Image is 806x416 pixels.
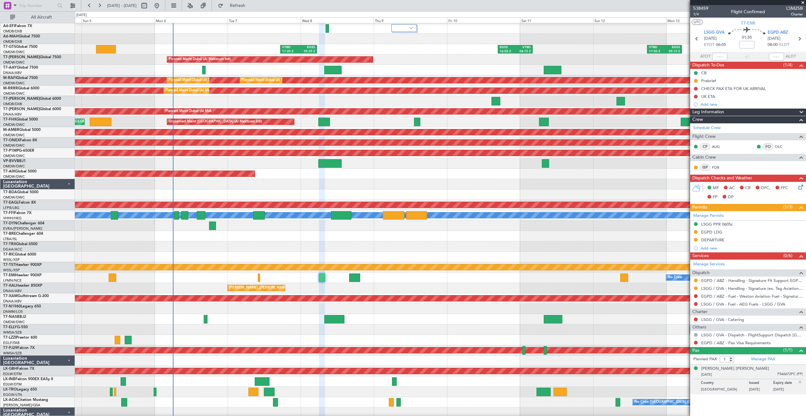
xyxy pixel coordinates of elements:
[701,372,712,377] span: [DATE]
[3,66,38,70] a: T7-AAYGlobal 7500
[228,17,301,23] div: Tue 7
[3,174,25,179] a: OMDW/DWC
[3,35,19,38] span: A6-MAH
[3,398,48,402] a: LX-AOACitation Mustang
[783,204,792,210] span: (1/3)
[3,263,42,267] a: T7-TSTHawker 900XP
[745,185,751,191] span: CR
[169,117,262,126] div: Unplanned Maint [GEOGRAPHIC_DATA] (Al Maktoum Intl)
[701,381,749,387] p: Country
[693,356,717,363] label: Planned PAX
[701,301,785,307] a: LSGG / GVA - Fuel - AEG Fuels - LSGG / GVA
[761,185,770,191] span: DFC,
[3,237,17,241] a: LTBA/ISL
[3,201,36,205] a: T7-EAGLFalcon 8X
[3,315,26,319] a: T7-NASBBJ2
[742,35,752,41] span: 01:55
[282,45,299,50] div: VTBD
[692,252,709,260] span: Services
[3,299,22,304] a: DNAA/ABV
[701,294,803,299] a: EGPD / ABZ - Fuel - Weston Aviation Fuel - Signature - EGPD / ABZ
[3,372,22,376] a: EDLW/DTM
[3,143,25,148] a: OMDW/DWC
[3,325,17,329] span: T7-ELLY
[3,60,25,65] a: OMDW/DWC
[515,45,531,50] div: VTBD
[3,216,22,221] a: VHHH/HKG
[797,379,803,385] img: close
[3,294,18,298] span: T7-XAM
[775,144,789,149] a: OLC
[76,13,87,18] div: [DATE]
[692,62,724,69] span: Dispatch To-Dos
[3,112,22,117] a: DNAA/ABV
[3,87,39,90] a: M-RRRRGlobal 6000
[701,70,707,76] div: CB
[713,185,719,191] span: MF
[701,387,749,393] p: [GEOGRAPHIC_DATA]
[3,201,19,205] span: T7-EAGL
[665,49,680,54] div: 05:15 Z
[692,116,703,123] span: Crew
[3,278,22,283] a: LFMN/NCE
[700,143,710,150] div: CP
[3,76,38,80] a: M-RAFIGlobal 7500
[3,170,37,173] a: T7-AIXGlobal 5000
[701,229,722,235] div: EGPD LDG
[692,269,710,277] span: Dispatch
[3,24,32,28] a: A6-EFIFalcon 7X
[731,8,765,15] div: Flight Confirmed
[701,245,803,251] div: Add new
[701,222,733,227] div: LSGG PPR 0605z
[3,253,15,256] span: T7-RIC
[3,367,17,371] span: LX-GBH
[3,70,22,75] a: DNAA/ABV
[701,237,724,243] div: DEPARTURE
[3,232,16,236] span: T7-BRE
[701,332,803,338] a: LSGG / GVA - Dispatch - FlightSupport Dispatch [GEOGRAPHIC_DATA]
[3,154,25,158] a: OMDW/DWC
[3,222,17,225] span: T7-DYN
[749,387,773,393] p: [DATE]
[165,107,227,116] div: Planned Maint Dubai (Al Maktoum Intl)
[3,29,22,34] a: OMDB/DXB
[692,347,699,354] span: Pax
[3,388,37,391] a: LX-TROLegacy 650
[3,128,41,132] a: M-AMBRGlobal 5000
[692,109,724,116] span: Leg Information
[3,398,18,402] span: LX-AOA
[768,42,778,48] span: 08:00
[692,133,716,140] span: Flight Crew
[3,133,25,138] a: OMDW/DWC
[773,381,797,387] p: Expiry date
[3,232,43,236] a: T7-BREChallenger 604
[704,42,714,48] span: ETOT
[3,195,25,200] a: OMDW/DWC
[712,53,727,60] input: --:--
[712,144,726,149] a: AUG
[3,138,20,142] span: T7-ONEX
[3,336,16,340] span: T7-LZZI
[3,315,17,319] span: T7-NAS
[3,273,15,277] span: T7-EMI
[668,273,682,282] div: No Crew
[3,367,34,371] a: LX-GBHFalcon 7X
[299,45,315,50] div: EGSS
[692,154,716,161] span: Cabin Crew
[3,118,16,121] span: T7-FHX
[3,320,25,324] a: OMDW/DWC
[701,78,716,83] div: Prebrief
[763,143,773,150] div: FO
[3,253,36,256] a: T7-RICGlobal 6000
[729,185,735,191] span: AC
[3,39,22,44] a: OMDB/DXB
[82,17,155,23] div: Sun 5
[3,325,28,329] a: T7-ELLYG-550
[224,3,251,8] span: Refresh
[3,24,15,28] span: A6-EFI
[3,149,34,153] a: T7-P1MPG-650ER
[3,170,15,173] span: T7-AIX
[374,17,447,23] div: Thu 9
[3,66,17,70] span: T7-AAY
[3,190,38,194] a: T7-BDAGlobal 5000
